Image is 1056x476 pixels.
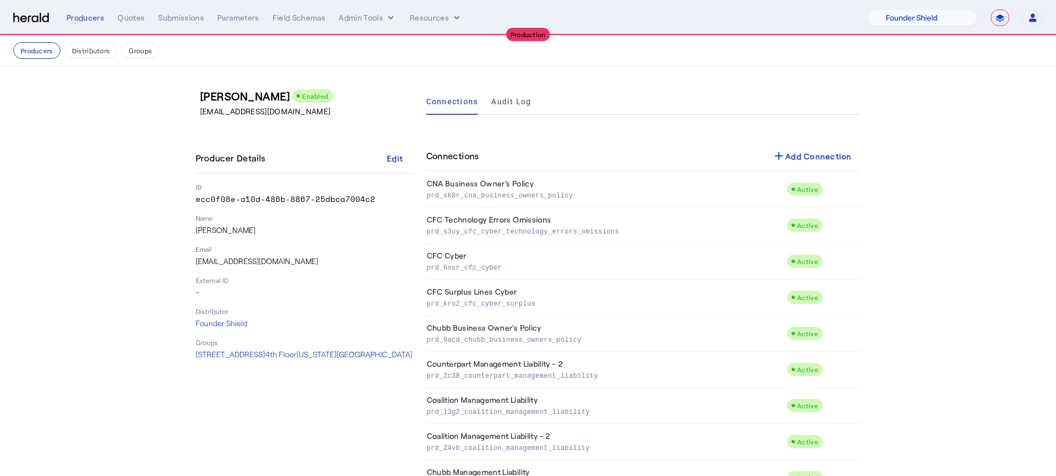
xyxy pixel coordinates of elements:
[302,92,329,100] span: Enabled
[377,148,413,168] button: Edit
[196,287,413,298] p: -
[797,257,818,265] span: Active
[427,225,783,236] p: prd_s3uy_cfc_cyber_technology_errors_omissions
[427,369,783,381] p: prd_2c38_counterpart_management_liability
[196,338,413,347] p: Groups
[196,318,413,329] p: Founder Shield
[426,388,787,424] td: Coalition Management Liability
[196,151,270,165] h4: Producer Details
[427,297,783,308] p: prd_kro2_cfc_cyber_surplus
[772,149,785,163] mat-icon: add
[426,352,787,388] td: Counterpart Management Liability - 2
[426,207,787,244] td: CFC Technology Errors Omissions
[196,183,413,191] p: ID
[427,333,783,345] p: prd_9acd_chubb_business_owners_policy
[797,402,818,409] span: Active
[196,245,413,254] p: Email
[427,442,783,453] p: prd_24vb_coalition_management_liability
[121,42,159,59] button: Groups
[13,13,49,23] img: Herald Logo
[13,42,60,59] button: Producers
[196,225,413,236] p: [PERSON_NAME]
[217,12,259,23] div: Parameters
[196,194,413,205] p: ecc0f08e-a10d-486b-8867-25dbca7004c2
[797,330,818,337] span: Active
[196,214,413,222] p: Name
[196,307,413,316] p: Distributor
[491,98,531,105] span: Audit Log
[427,189,783,200] p: prd_sk8r_cna_business_owners_policy
[797,293,818,301] span: Active
[339,12,396,23] button: internal dropdown menu
[387,153,403,164] div: Edit
[196,276,413,285] p: External ID
[426,244,787,280] td: CFC Cyber
[118,12,145,23] div: Quotes
[426,424,787,460] td: Coalition Management Liability - 2
[491,88,531,115] a: Audit Log
[797,366,818,373] span: Active
[200,88,417,104] h3: [PERSON_NAME]
[426,316,787,352] td: Chubb Business Owner's Policy
[158,12,204,23] div: Submissions
[426,149,479,163] h4: Connections
[797,438,818,445] span: Active
[427,406,783,417] p: prd_l3g2_coalition_management_liability
[797,221,818,229] span: Active
[772,149,852,163] div: Add Connection
[426,171,787,207] td: CNA Business Owner's Policy
[426,98,478,105] span: Connections
[65,42,118,59] button: Distributors
[273,12,326,23] div: Field Schemas
[200,106,417,117] p: [EMAIL_ADDRESS][DOMAIN_NAME]
[196,256,413,267] p: [EMAIL_ADDRESS][DOMAIN_NAME]
[426,280,787,316] td: CFC Surplus Lines Cyber
[427,261,783,272] p: prd_6osr_cfc_cyber
[763,146,861,166] button: Add Connection
[797,185,818,193] span: Active
[196,350,412,359] span: [STREET_ADDRESS] 4th Floor [US_STATE][GEOGRAPHIC_DATA]
[410,12,462,23] button: Resources dropdown menu
[506,28,550,41] div: Production
[426,88,478,115] a: Connections
[67,12,104,23] div: Producers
